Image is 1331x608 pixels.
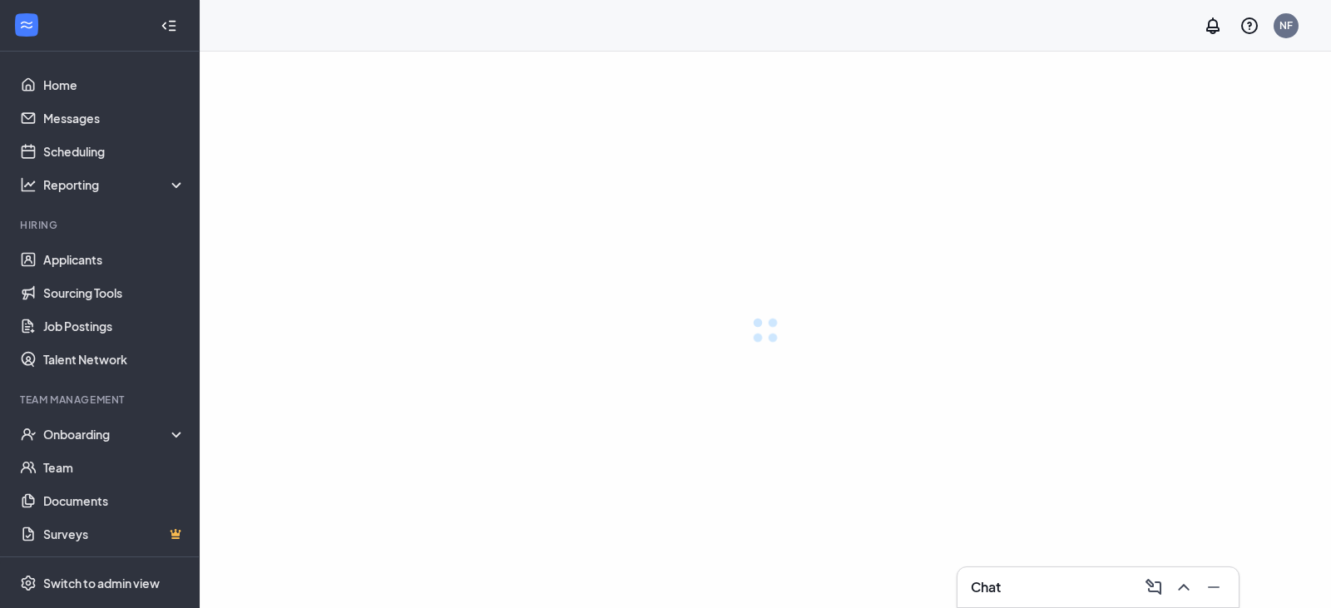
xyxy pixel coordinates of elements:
button: Minimize [1199,574,1225,601]
div: NF [1279,18,1293,32]
button: ChevronUp [1169,574,1195,601]
svg: Notifications [1203,16,1223,36]
a: SurveysCrown [43,517,186,551]
svg: Minimize [1204,577,1224,597]
svg: WorkstreamLogo [18,17,35,33]
svg: UserCheck [20,426,37,442]
svg: ComposeMessage [1144,577,1164,597]
a: Team [43,451,186,484]
a: Talent Network [43,343,186,376]
a: Documents [43,484,186,517]
div: Hiring [20,218,182,232]
div: Team Management [20,393,182,407]
a: Job Postings [43,309,186,343]
div: Switch to admin view [43,575,160,591]
svg: Collapse [161,17,177,34]
a: Applicants [43,243,186,276]
a: Messages [43,101,186,135]
button: ComposeMessage [1139,574,1165,601]
svg: ChevronUp [1174,577,1194,597]
svg: Settings [20,575,37,591]
a: Home [43,68,186,101]
div: Reporting [43,176,186,193]
a: Scheduling [43,135,186,168]
a: Sourcing Tools [43,276,186,309]
svg: Analysis [20,176,37,193]
h3: Chat [971,578,1001,596]
div: Onboarding [43,426,186,442]
svg: QuestionInfo [1239,16,1259,36]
